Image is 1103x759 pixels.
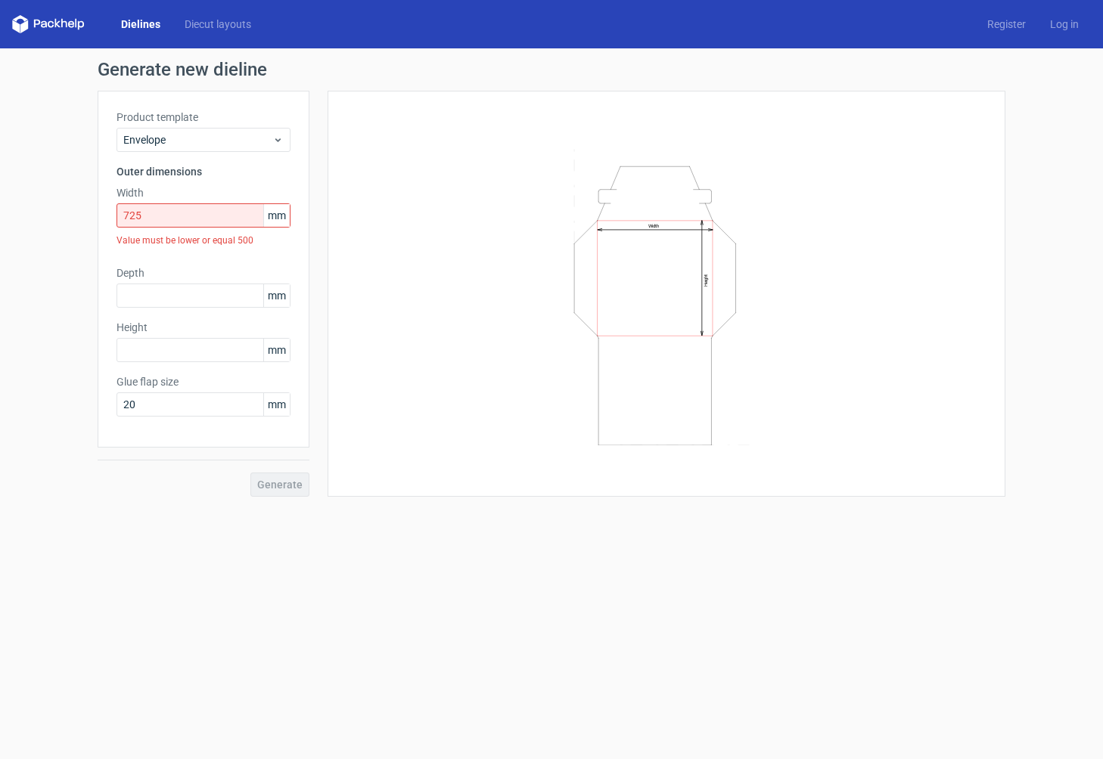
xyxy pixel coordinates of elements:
text: Height [703,274,709,286]
label: Height [117,320,291,335]
h1: Generate new dieline [98,60,1005,79]
label: Depth [117,265,291,280]
label: Product template [117,110,291,125]
a: Register [975,17,1038,32]
label: Width [117,185,291,200]
a: Log in [1038,17,1091,32]
a: Diecut layouts [172,17,263,32]
span: mm [263,284,290,307]
h3: Outer dimensions [117,164,291,179]
span: mm [263,339,290,361]
span: mm [263,393,290,416]
span: Envelope [123,132,272,147]
a: Dielines [109,17,172,32]
div: Value must be lower or equal 500 [117,228,291,253]
label: Glue flap size [117,374,291,389]
span: mm [263,204,290,227]
text: Width [648,223,659,228]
